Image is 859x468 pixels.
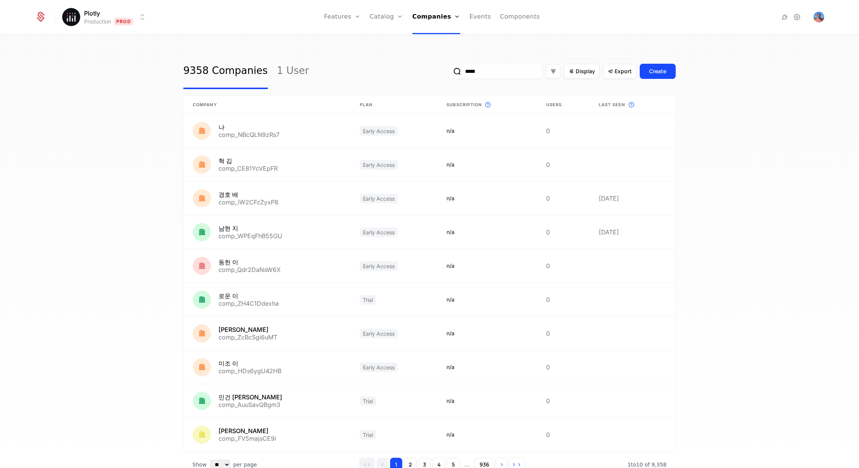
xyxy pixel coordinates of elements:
span: Plotly [84,9,100,18]
img: Plotly [62,8,80,26]
a: 1 User [277,53,309,89]
button: Create [640,64,676,79]
button: Filter options [546,64,561,79]
span: Display [576,68,595,75]
button: Open user button [814,12,824,22]
span: 1 to 10 of [628,462,651,468]
span: Prod [114,18,133,25]
a: Integrations [780,13,789,22]
a: Settings [792,13,801,22]
th: Plan [351,96,438,114]
img: Louis-Alexandre Huard [814,12,824,22]
a: 9358 Companies [183,53,268,89]
span: Last seen [599,102,625,108]
button: Display [564,64,600,79]
th: Users [537,96,590,114]
span: 9,358 [628,462,667,468]
th: Company [184,96,351,114]
button: Export [603,64,637,79]
span: Subscription [447,102,482,108]
span: Export [615,68,632,75]
button: Select environment [64,9,147,25]
div: Production [84,18,111,25]
div: Create [649,68,666,75]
